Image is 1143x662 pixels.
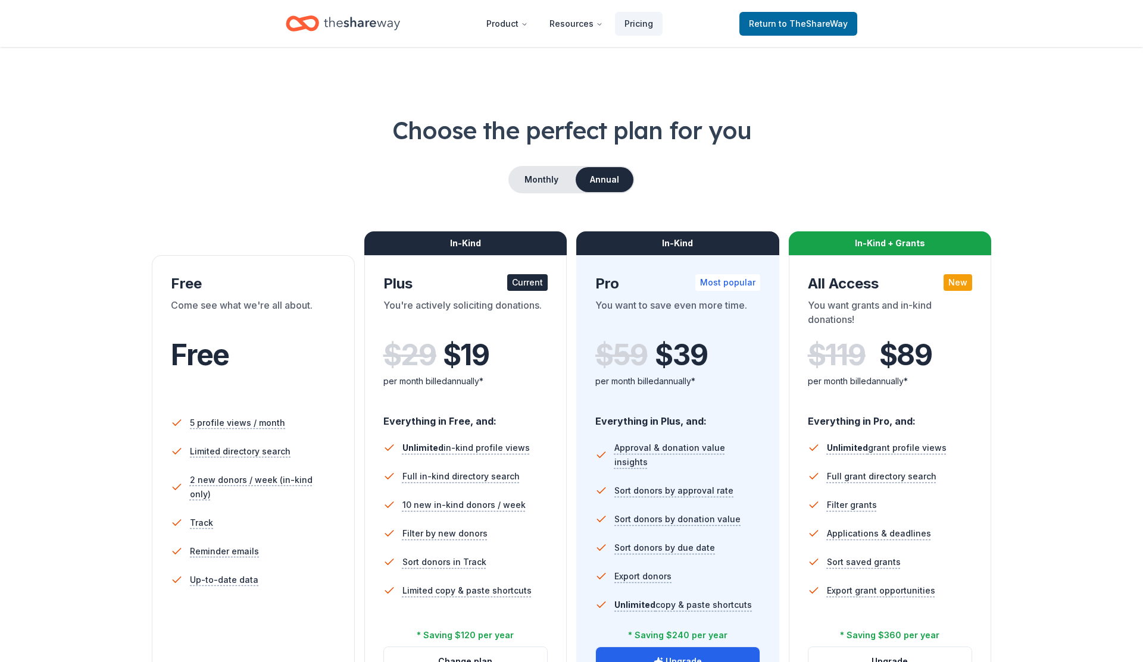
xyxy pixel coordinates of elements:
[827,443,947,453] span: grant profile views
[190,416,285,430] span: 5 profile views / month
[402,469,520,484] span: Full in-kind directory search
[614,512,741,526] span: Sort donors by donation value
[808,274,973,293] div: All Access
[595,298,760,331] div: You want to save even more time.
[443,338,489,372] span: $ 19
[402,526,488,541] span: Filter by new donors
[739,12,857,36] a: Returnto TheShareWay
[507,274,548,291] div: Current
[614,600,655,610] span: Unlimited
[615,12,663,36] a: Pricing
[827,583,935,598] span: Export grant opportunities
[402,498,526,512] span: 10 new in-kind donors / week
[383,274,548,293] div: Plus
[789,231,992,255] div: In-Kind + Grants
[840,628,939,642] div: * Saving $360 per year
[510,167,573,192] button: Monthly
[540,12,613,36] button: Resources
[171,298,336,331] div: Come see what we're all about.
[614,569,672,583] span: Export donors
[808,404,973,429] div: Everything in Pro, and:
[171,337,229,372] span: Free
[944,274,972,291] div: New
[614,484,733,498] span: Sort donors by approval rate
[383,404,548,429] div: Everything in Free, and:
[628,628,727,642] div: * Saving $240 per year
[417,628,514,642] div: * Saving $120 per year
[402,555,486,569] span: Sort donors in Track
[190,573,258,587] span: Up-to-date data
[171,274,336,293] div: Free
[286,10,400,37] a: Home
[827,469,936,484] span: Full grant directory search
[477,10,663,37] nav: Main
[827,443,868,453] span: Unlimited
[190,473,336,501] span: 2 new donors / week (in-kind only)
[779,18,848,29] span: to TheShareWay
[364,231,567,255] div: In-Kind
[808,374,973,388] div: per month billed annually*
[655,338,707,372] span: $ 39
[576,231,779,255] div: In-Kind
[879,338,932,372] span: $ 89
[827,498,877,512] span: Filter grants
[477,12,538,36] button: Product
[827,555,901,569] span: Sort saved grants
[827,526,931,541] span: Applications & deadlines
[402,443,530,453] span: in-kind profile views
[190,516,213,530] span: Track
[614,541,715,555] span: Sort donors by due date
[614,600,752,610] span: copy & paste shortcuts
[48,114,1095,147] h1: Choose the perfect plan for you
[614,441,760,469] span: Approval & donation value insights
[595,404,760,429] div: Everything in Plus, and:
[190,544,259,559] span: Reminder emails
[595,374,760,388] div: per month billed annually*
[190,444,291,459] span: Limited directory search
[402,443,444,453] span: Unlimited
[402,583,532,598] span: Limited copy & paste shortcuts
[383,374,548,388] div: per month billed annually*
[383,298,548,331] div: You're actively soliciting donations.
[576,167,633,192] button: Annual
[808,298,973,331] div: You want grants and in-kind donations!
[595,274,760,293] div: Pro
[749,17,848,31] span: Return
[695,274,760,291] div: Most popular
